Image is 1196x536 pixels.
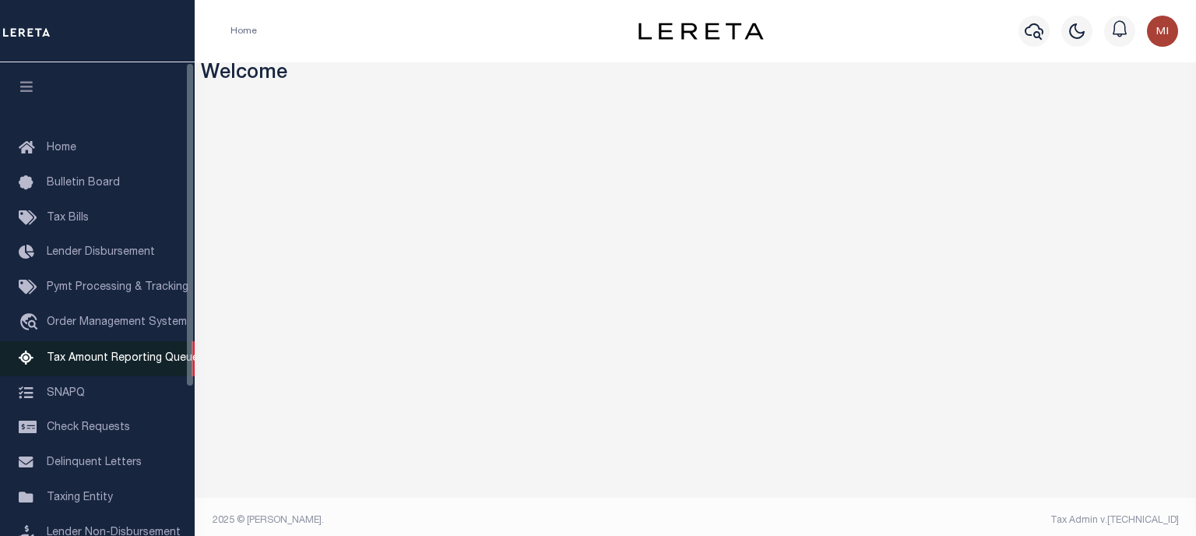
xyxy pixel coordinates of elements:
[19,313,44,333] i: travel_explore
[47,387,85,398] span: SNAPQ
[47,143,76,153] span: Home
[47,422,130,433] span: Check Requests
[47,492,113,503] span: Taxing Entity
[638,23,763,40] img: logo-dark.svg
[201,62,1191,86] h3: Welcome
[47,317,187,328] span: Order Management System
[707,513,1179,527] div: Tax Admin v.[TECHNICAL_ID]
[230,24,257,38] li: Home
[47,178,120,189] span: Bulletin Board
[201,513,696,527] div: 2025 © [PERSON_NAME].
[47,282,188,293] span: Pymt Processing & Tracking
[1147,16,1178,47] img: svg+xml;base64,PHN2ZyB4bWxucz0iaHR0cDovL3d3dy53My5vcmcvMjAwMC9zdmciIHBvaW50ZXItZXZlbnRzPSJub25lIi...
[47,457,142,468] span: Delinquent Letters
[47,213,89,224] span: Tax Bills
[47,353,199,364] span: Tax Amount Reporting Queue
[47,247,155,258] span: Lender Disbursement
